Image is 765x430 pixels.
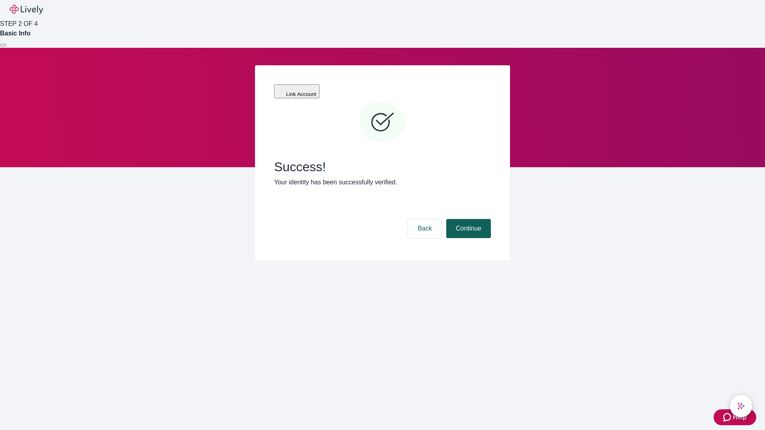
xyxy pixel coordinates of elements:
[737,402,745,410] svg: Lively AI Assistant
[274,159,491,174] span: Success!
[723,412,733,422] svg: Zendesk support icon
[274,84,320,98] button: Link Account
[10,5,43,14] img: Lively
[733,412,747,422] span: Help
[359,99,406,147] svg: Checkmark icon
[714,409,756,425] button: Zendesk support iconHelp
[274,178,491,187] p: Your identity has been successfully verified.
[730,395,752,417] button: chat
[446,219,491,238] button: Continue
[408,219,441,238] button: Back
